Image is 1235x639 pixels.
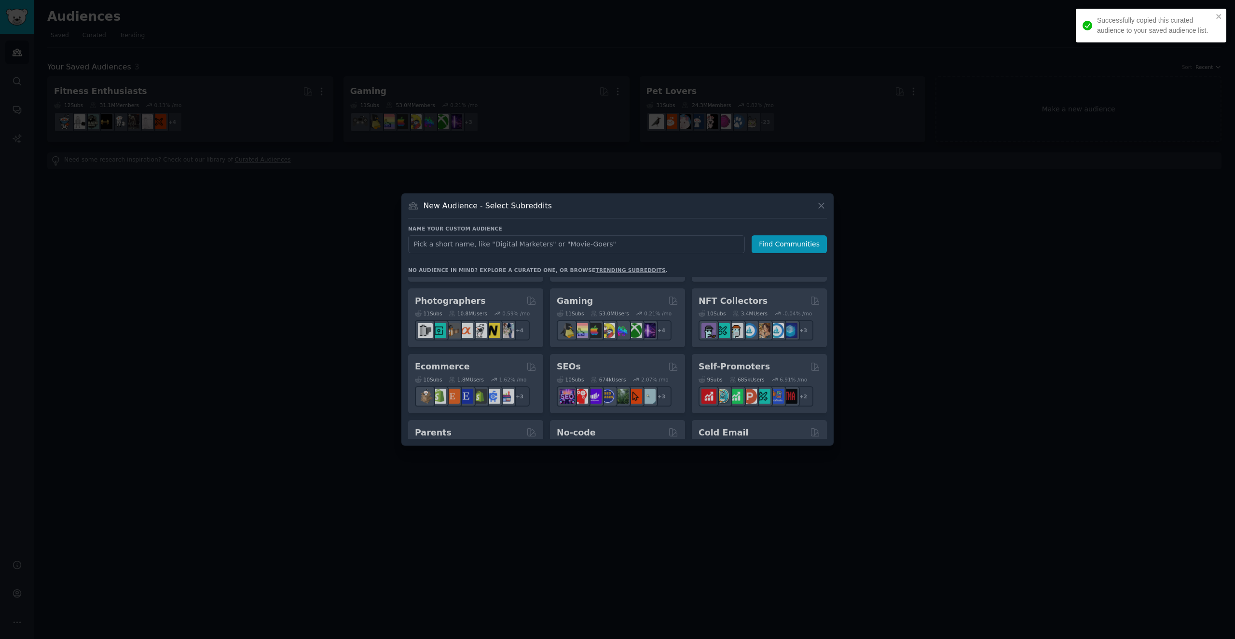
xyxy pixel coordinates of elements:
[595,267,665,273] a: trending subreddits
[752,235,827,253] button: Find Communities
[408,267,668,273] div: No audience in mind? Explore a curated one, or browse .
[1097,15,1213,36] div: Successfully copied this curated audience to your saved audience list.
[1216,13,1222,20] button: close
[408,235,745,253] input: Pick a short name, like "Digital Marketers" or "Movie-Goers"
[408,225,827,232] h3: Name your custom audience
[424,201,552,211] h3: New Audience - Select Subreddits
